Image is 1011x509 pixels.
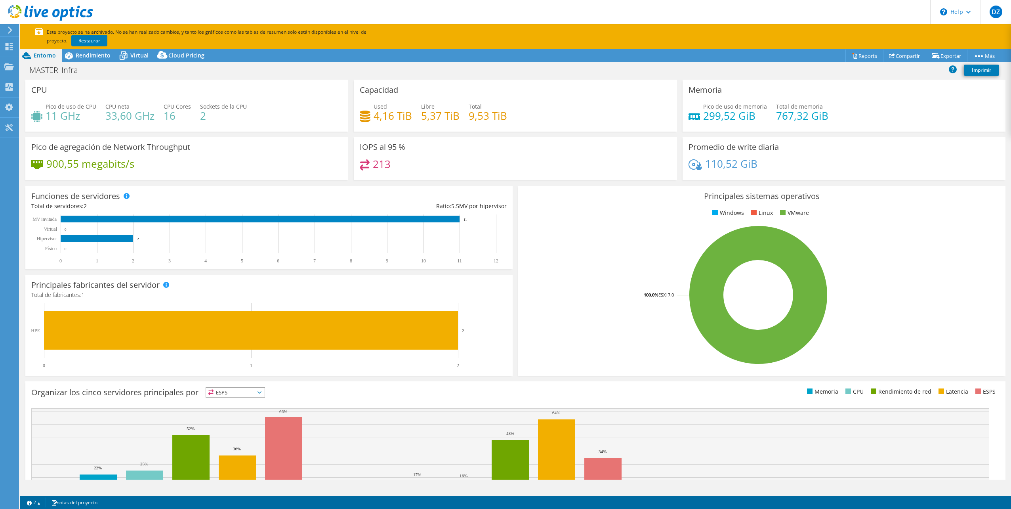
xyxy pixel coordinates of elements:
a: Exportar [926,50,967,62]
tspan: 100.0% [644,292,658,298]
li: VMware [778,209,809,217]
svg: \n [940,8,947,15]
text: 5 [241,258,243,264]
a: notas del proyecto [46,498,103,507]
h4: 299,52 GiB [703,111,767,120]
span: CPU Cores [164,103,191,110]
text: 0 [65,228,67,232]
h3: Capacidad [360,86,398,94]
h4: 110,52 GiB [705,159,757,168]
text: 7 [313,258,316,264]
h3: CPU [31,86,47,94]
text: 2 [132,258,134,264]
h3: Pico de agregación de Network Throughput [31,143,190,151]
li: Windows [710,209,744,217]
text: HPE [31,328,40,333]
span: Pico de uso de CPU [46,103,96,110]
text: 16% [460,473,467,478]
text: 34% [599,449,607,454]
span: Used [374,103,387,110]
text: Hipervisor [37,236,57,241]
h4: 9,53 TiB [469,111,507,120]
h3: IOPS al 95 % [360,143,405,151]
li: ESPS [973,387,996,396]
span: ESPS [206,388,265,397]
span: Sockets de la CPU [200,103,247,110]
li: Latencia [937,387,968,396]
tspan: Físico [45,246,57,251]
text: 11 [457,258,462,264]
span: Libre [421,103,435,110]
text: 1 [250,363,252,368]
h4: Total de fabricantes: [31,291,507,299]
h4: 11 GHz [46,111,96,120]
text: 12 [494,258,498,264]
a: Restaurar [71,35,107,46]
text: 4 [204,258,207,264]
span: Pico de uso de memoria [703,103,767,110]
span: 5.5 [451,202,459,210]
text: 2 [457,363,459,368]
h1: MASTER_Infra [26,66,90,75]
text: 1 [96,258,98,264]
li: CPU [843,387,864,396]
span: Cloud Pricing [168,52,204,59]
text: 64% [552,410,560,415]
text: 22% [94,465,102,470]
h3: Principales sistemas operativos [524,192,1000,201]
h4: 5,37 TiB [421,111,460,120]
h4: 4,16 TiB [374,111,412,120]
text: 52% [187,426,195,431]
tspan: ESXi 7.0 [658,292,674,298]
li: Linux [749,209,773,217]
text: 6 [277,258,279,264]
p: Este proyecto se ha archivado. No se han realizado cambios, y tanto los gráficos como las tablas ... [35,28,423,45]
h4: 33,60 GHz [105,111,155,120]
text: 0 [43,363,45,368]
span: Entorno [34,52,56,59]
div: Ratio: MV por hipervisor [269,202,507,210]
text: 25% [140,461,148,466]
text: 0 [59,258,62,264]
span: Rendimiento [76,52,111,59]
text: MV invitada [32,216,57,222]
h3: Principales fabricantes del servidor [31,281,160,289]
h3: Funciones de servidores [31,192,120,201]
div: Total de servidores: [31,202,269,210]
li: Rendimiento de red [869,387,931,396]
span: Virtual [130,52,149,59]
h4: 900,55 megabits/s [46,159,134,168]
text: 48% [506,431,514,436]
text: 8 [350,258,352,264]
h3: Promedio de write diaria [689,143,779,151]
span: Total [469,103,482,110]
text: 2 [137,237,139,241]
h4: 767,32 GiB [776,111,828,120]
li: Memoria [805,387,838,396]
span: 1 [81,291,84,299]
a: 2 [21,498,46,507]
span: 2 [84,202,87,210]
text: 10 [421,258,426,264]
a: Reports [845,50,883,62]
h4: 2 [200,111,247,120]
h3: Memoria [689,86,722,94]
a: Imprimir [964,65,999,76]
h4: 213 [373,160,391,168]
span: CPU neta [105,103,130,110]
text: 9 [386,258,388,264]
text: 2 [462,328,464,333]
text: 3 [168,258,171,264]
text: 17% [413,472,421,477]
a: Más [967,50,1001,62]
span: Total de memoria [776,103,823,110]
a: Compartir [883,50,926,62]
text: Virtual [44,226,57,232]
text: 0 [65,247,67,251]
span: DZ [990,6,1002,18]
text: 36% [233,446,241,451]
text: 11 [464,218,467,222]
text: 66% [279,409,287,414]
h4: 16 [164,111,191,120]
